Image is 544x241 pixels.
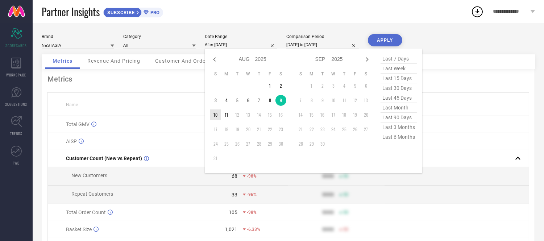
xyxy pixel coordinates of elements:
[225,227,237,232] div: 1,021
[317,124,328,135] td: Tue Sep 23 2025
[295,71,306,77] th: Sunday
[66,138,77,144] span: AISP
[232,138,243,149] td: Tue Aug 26 2025
[317,109,328,120] td: Tue Sep 16 2025
[221,124,232,135] td: Mon Aug 18 2025
[295,138,306,149] td: Sun Sep 28 2025
[286,41,359,49] input: Select comparison period
[7,72,26,78] span: WORKSPACE
[471,5,484,18] div: Open download list
[10,131,22,136] span: TRENDS
[328,95,339,106] td: Wed Sep 10 2025
[381,103,417,113] span: last month
[210,95,221,106] td: Sun Aug 03 2025
[13,160,20,166] span: FWD
[350,95,361,106] td: Fri Sep 12 2025
[317,80,328,91] td: Tue Sep 02 2025
[350,109,361,120] td: Fri Sep 19 2025
[232,95,243,106] td: Tue Aug 05 2025
[317,95,328,106] td: Tue Sep 09 2025
[53,58,72,64] span: Metrics
[361,71,371,77] th: Saturday
[328,124,339,135] td: Wed Sep 24 2025
[254,109,265,120] td: Thu Aug 14 2025
[265,80,275,91] td: Fri Aug 01 2025
[71,191,113,197] span: Repeat Customers
[265,95,275,106] td: Fri Aug 08 2025
[322,209,334,215] div: 9999
[243,124,254,135] td: Wed Aug 20 2025
[247,174,257,179] span: -98%
[343,210,348,215] span: 50
[254,138,265,149] td: Thu Aug 28 2025
[232,124,243,135] td: Tue Aug 19 2025
[254,95,265,106] td: Thu Aug 07 2025
[205,41,277,49] input: Select date range
[306,95,317,106] td: Mon Sep 08 2025
[275,71,286,77] th: Saturday
[317,71,328,77] th: Tuesday
[265,124,275,135] td: Fri Aug 22 2025
[361,95,371,106] td: Sat Sep 13 2025
[306,109,317,120] td: Mon Sep 15 2025
[306,80,317,91] td: Mon Sep 01 2025
[221,95,232,106] td: Mon Aug 04 2025
[306,138,317,149] td: Mon Sep 29 2025
[322,227,334,232] div: 9999
[265,109,275,120] td: Fri Aug 15 2025
[221,109,232,120] td: Mon Aug 11 2025
[328,71,339,77] th: Wednesday
[155,58,211,64] span: Customer And Orders
[350,71,361,77] th: Friday
[232,109,243,120] td: Tue Aug 12 2025
[254,71,265,77] th: Thursday
[363,55,371,64] div: Next month
[339,109,350,120] td: Thu Sep 18 2025
[350,124,361,135] td: Fri Sep 26 2025
[66,155,142,161] span: Customer Count (New vs Repeat)
[210,55,219,64] div: Previous month
[149,10,159,15] span: PRO
[339,71,350,77] th: Thursday
[254,124,265,135] td: Thu Aug 21 2025
[275,138,286,149] td: Sat Aug 30 2025
[247,227,260,232] span: -6.33%
[247,192,257,197] span: -96%
[5,101,28,107] span: SUGGESTIONS
[210,109,221,120] td: Sun Aug 10 2025
[265,71,275,77] th: Friday
[275,124,286,135] td: Sat Aug 23 2025
[295,124,306,135] td: Sun Sep 21 2025
[381,113,417,122] span: last 90 days
[381,122,417,132] span: last 3 months
[66,102,78,107] span: Name
[221,138,232,149] td: Mon Aug 25 2025
[66,227,92,232] span: Basket Size
[210,124,221,135] td: Sun Aug 17 2025
[322,173,334,179] div: 9999
[232,173,237,179] div: 68
[221,71,232,77] th: Monday
[343,174,348,179] span: 50
[381,83,417,93] span: last 30 days
[47,75,529,83] div: Metrics
[275,109,286,120] td: Sat Aug 16 2025
[275,95,286,106] td: Sat Aug 09 2025
[87,58,140,64] span: Revenue And Pricing
[306,71,317,77] th: Monday
[210,138,221,149] td: Sun Aug 24 2025
[275,80,286,91] td: Sat Aug 02 2025
[123,34,196,39] div: Category
[361,80,371,91] td: Sat Sep 06 2025
[295,95,306,106] td: Sun Sep 07 2025
[306,124,317,135] td: Mon Sep 22 2025
[42,34,114,39] div: Brand
[343,227,348,232] span: 50
[339,80,350,91] td: Thu Sep 04 2025
[66,121,90,127] span: Total GMV
[243,138,254,149] td: Wed Aug 27 2025
[232,71,243,77] th: Tuesday
[243,71,254,77] th: Wednesday
[210,153,221,164] td: Sun Aug 31 2025
[381,54,417,64] span: last 7 days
